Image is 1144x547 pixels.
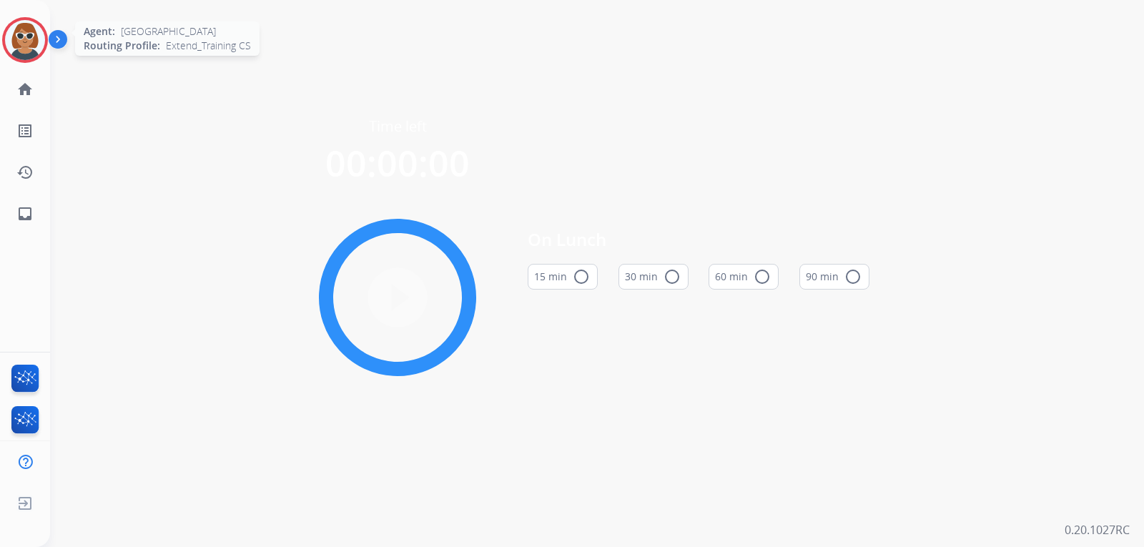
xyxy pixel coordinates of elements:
[16,122,34,139] mat-icon: list_alt
[754,268,771,285] mat-icon: radio_button_unchecked
[84,24,115,39] span: Agent:
[573,268,590,285] mat-icon: radio_button_unchecked
[84,39,160,53] span: Routing Profile:
[528,264,598,290] button: 15 min
[166,39,251,53] span: Extend_Training CS
[121,24,216,39] span: [GEOGRAPHIC_DATA]
[799,264,869,290] button: 90 min
[664,268,681,285] mat-icon: radio_button_unchecked
[618,264,689,290] button: 30 min
[709,264,779,290] button: 60 min
[844,268,862,285] mat-icon: radio_button_unchecked
[16,164,34,181] mat-icon: history
[528,227,869,252] span: On Lunch
[369,117,427,137] span: Time left
[1065,521,1130,538] p: 0.20.1027RC
[325,139,470,187] span: 00:00:00
[16,81,34,98] mat-icon: home
[16,205,34,222] mat-icon: inbox
[5,20,45,60] img: avatar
